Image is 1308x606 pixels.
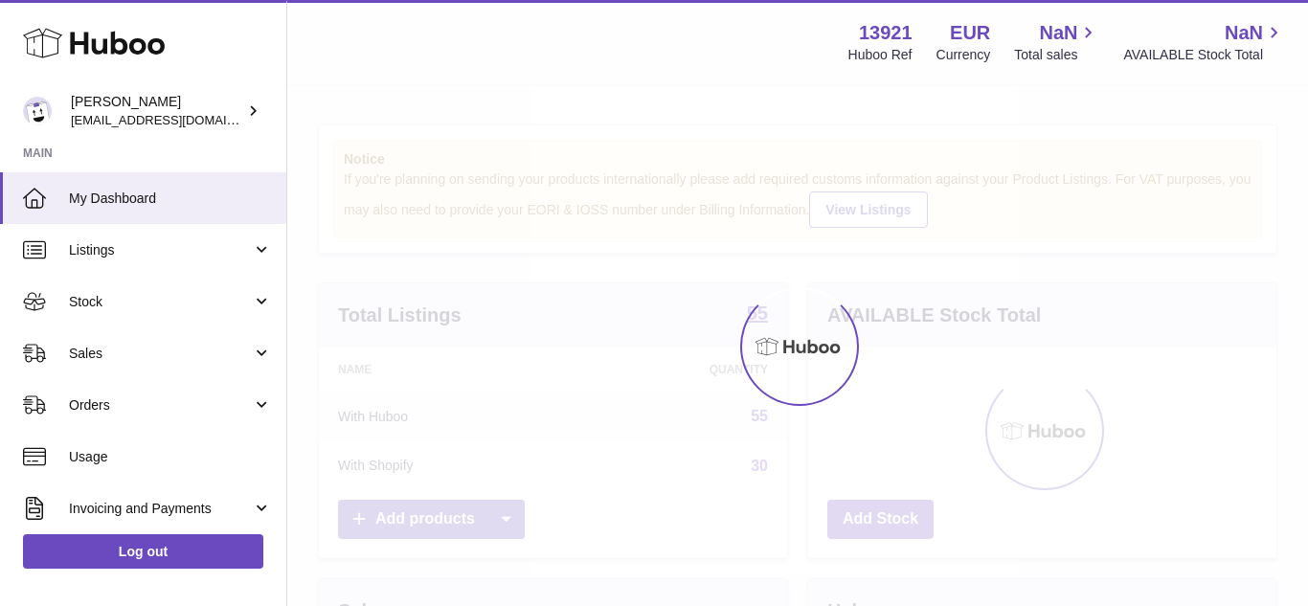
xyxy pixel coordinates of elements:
img: internalAdmin-13921@internal.huboo.com [23,97,52,125]
div: Currency [936,46,991,64]
span: Orders [69,396,252,415]
span: Usage [69,448,272,466]
span: NaN [1039,20,1077,46]
span: Stock [69,293,252,311]
span: AVAILABLE Stock Total [1123,46,1285,64]
span: Invoicing and Payments [69,500,252,518]
span: My Dashboard [69,190,272,208]
span: Sales [69,345,252,363]
span: Listings [69,241,252,259]
div: Huboo Ref [848,46,913,64]
div: [PERSON_NAME] [71,93,243,129]
span: [EMAIL_ADDRESS][DOMAIN_NAME] [71,112,282,127]
span: NaN [1225,20,1263,46]
span: Total sales [1014,46,1099,64]
a: NaN AVAILABLE Stock Total [1123,20,1285,64]
strong: 13921 [859,20,913,46]
strong: EUR [950,20,990,46]
a: NaN Total sales [1014,20,1099,64]
a: Log out [23,534,263,569]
